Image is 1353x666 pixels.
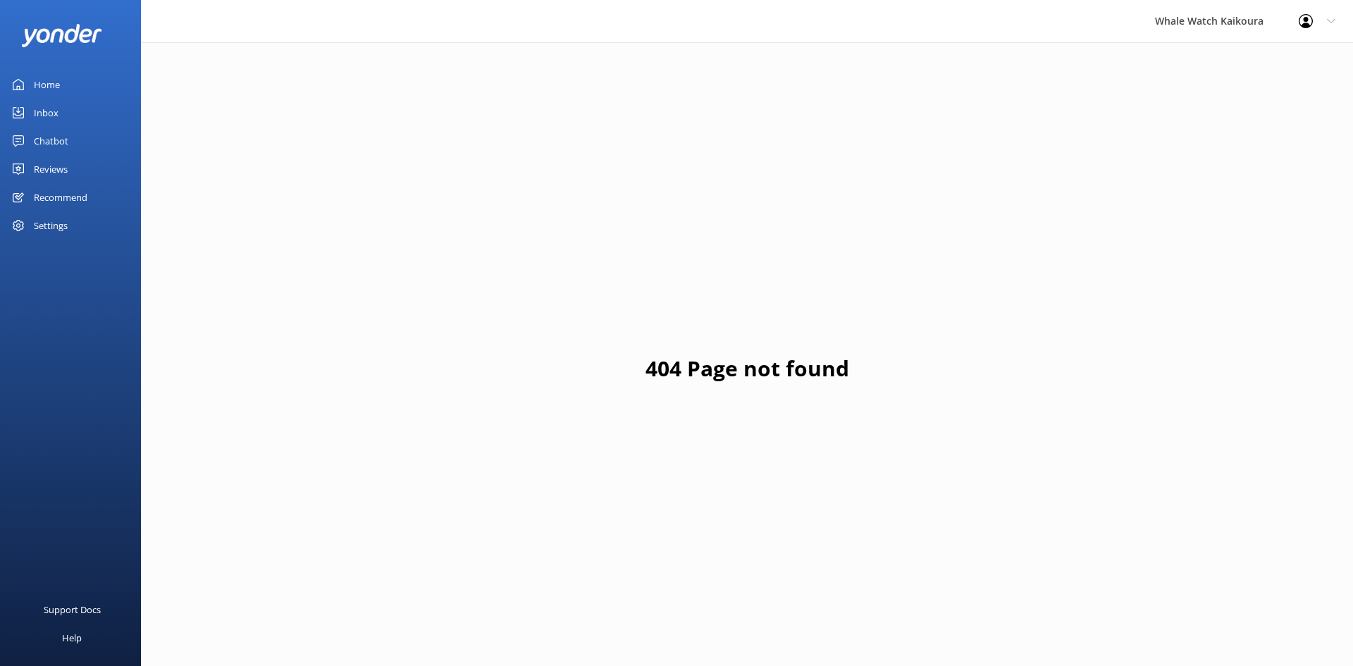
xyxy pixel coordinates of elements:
[645,352,849,386] h1: 404 Page not found
[34,127,68,155] div: Chatbot
[44,596,101,624] div: Support Docs
[34,183,87,211] div: Recommend
[34,211,68,240] div: Settings
[34,155,68,183] div: Reviews
[21,24,102,47] img: yonder-white-logo.png
[34,70,60,99] div: Home
[62,624,82,652] div: Help
[34,99,58,127] div: Inbox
